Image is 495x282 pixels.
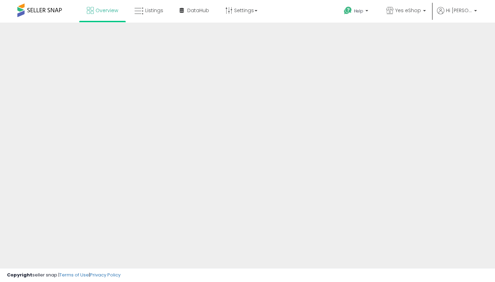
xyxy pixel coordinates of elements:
span: Help [354,8,363,14]
div: seller snap | | [7,272,121,279]
a: Privacy Policy [90,272,121,278]
span: DataHub [187,7,209,14]
a: Hi [PERSON_NAME] [437,7,477,23]
i: Get Help [344,6,352,15]
span: Overview [96,7,118,14]
span: Listings [145,7,163,14]
a: Terms of Use [59,272,89,278]
span: Hi [PERSON_NAME] [446,7,472,14]
strong: Copyright [7,272,32,278]
a: Help [338,1,375,23]
span: Yes eShop [395,7,421,14]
